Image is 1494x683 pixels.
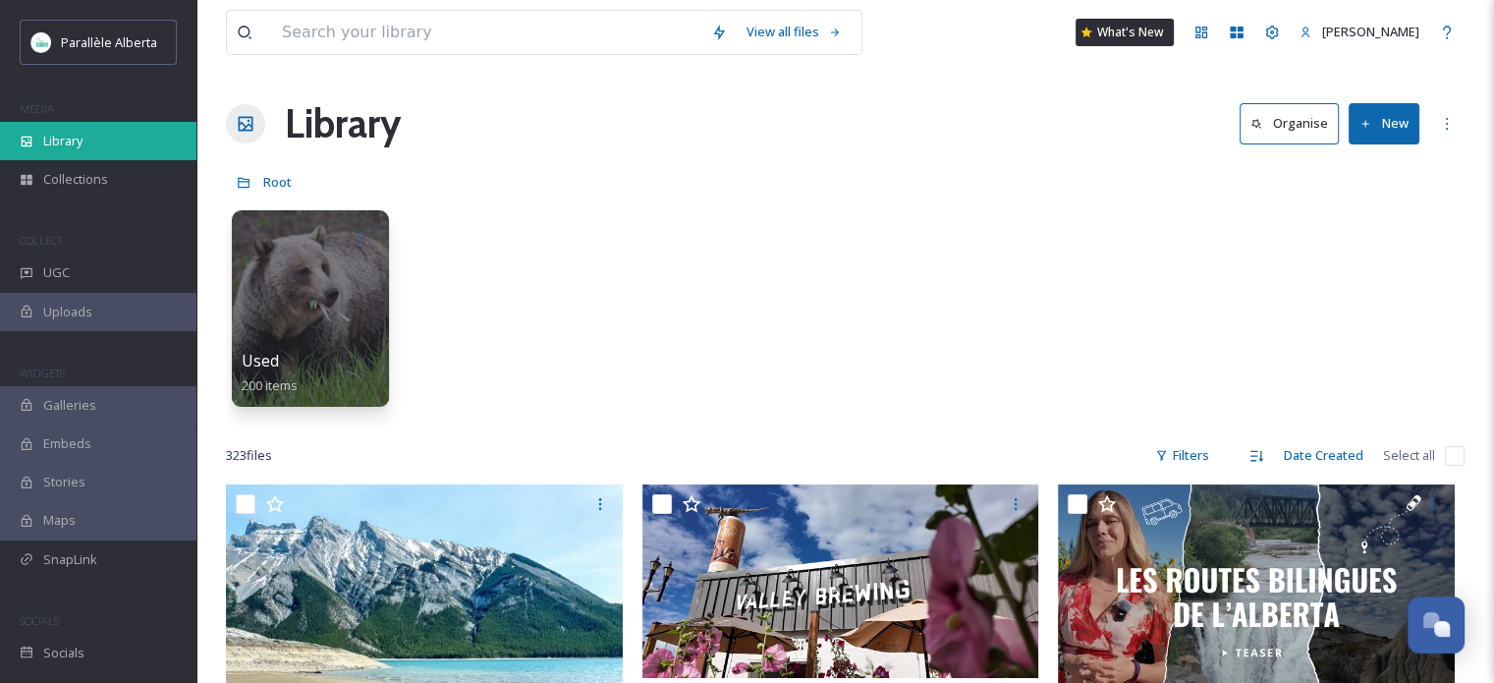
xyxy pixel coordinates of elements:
button: Open Chat [1408,597,1465,654]
span: COLLECT [20,233,62,248]
span: Maps [43,511,76,530]
span: SOCIALS [20,613,59,628]
span: SnapLink [43,550,97,569]
span: Library [43,132,83,150]
a: Library [285,94,401,153]
span: 323 file s [226,446,272,465]
span: Socials [43,644,84,662]
span: Stories [43,473,85,491]
a: What's New [1076,19,1174,46]
a: Root [263,170,292,194]
span: 200 items [242,376,298,394]
span: Galleries [43,396,96,415]
a: Used200 items [242,352,298,394]
span: [PERSON_NAME] [1322,23,1419,40]
img: download.png [31,32,51,52]
div: Date Created [1274,436,1373,475]
span: Collections [43,170,108,189]
input: Search your library [272,11,701,54]
span: Uploads [43,303,92,321]
span: UGC [43,263,70,282]
span: MEDIA [20,101,54,116]
span: Used [242,350,279,371]
span: Parallèle Alberta [61,33,157,51]
button: New [1349,103,1419,143]
a: View all files [737,13,852,51]
span: Root [263,173,292,191]
div: Filters [1145,436,1219,475]
span: Embeds [43,434,91,453]
img: Capture d’écran 2025-09-02 102749.png [642,484,1039,678]
a: [PERSON_NAME] [1290,13,1429,51]
button: Organise [1240,103,1339,143]
span: WIDGETS [20,366,65,380]
span: Select all [1383,446,1435,465]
